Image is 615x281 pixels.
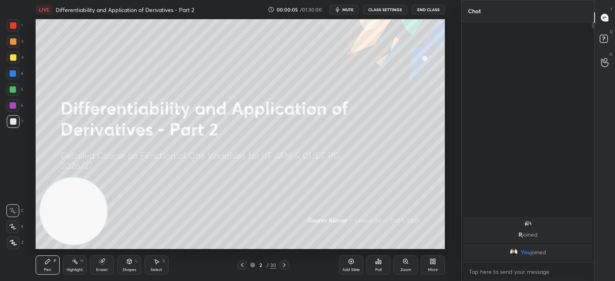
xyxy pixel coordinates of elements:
div: 1 [7,19,23,32]
div: More [428,268,438,272]
button: mute [330,5,358,14]
div: Select [151,268,162,272]
div: C [6,204,24,217]
div: H [80,259,83,263]
div: L [135,259,138,263]
span: You [521,249,531,255]
div: 3 [7,51,23,64]
div: 5 [6,83,23,96]
div: 2 [257,263,265,267]
div: 7 [7,115,23,128]
button: CLASS SETTINGS [363,5,407,14]
div: Pen [44,268,51,272]
div: Highlight [66,268,83,272]
div: Z [7,236,24,249]
h4: Differentiability and Application of Derivatives - Part 2 [56,6,194,14]
div: S [163,259,165,263]
span: joined [522,231,538,238]
div: LIVE [36,5,52,14]
div: / [266,263,269,267]
img: 7d0d5304882d40b8ab3bb87fa2ff4a8c.jpg [524,220,532,228]
span: mute [342,7,354,12]
div: 2 [7,35,23,48]
div: Shapes [123,268,136,272]
div: P [54,259,56,263]
img: 53d07d7978e04325acf49187cf6a1afc.jpg [510,248,518,256]
p: T [610,6,613,12]
div: 30 [270,261,276,269]
div: Eraser [96,268,108,272]
div: Zoom [400,268,411,272]
div: X [6,220,24,233]
div: 4 [6,67,23,80]
p: G [609,51,613,57]
div: Add Slide [342,268,360,272]
button: End Class [412,5,445,14]
div: Poll [375,268,382,272]
p: Chat [462,0,487,22]
div: grid [462,215,594,262]
span: joined [531,249,546,255]
p: D [610,29,613,35]
div: 6 [6,99,23,112]
p: R [468,231,587,238]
